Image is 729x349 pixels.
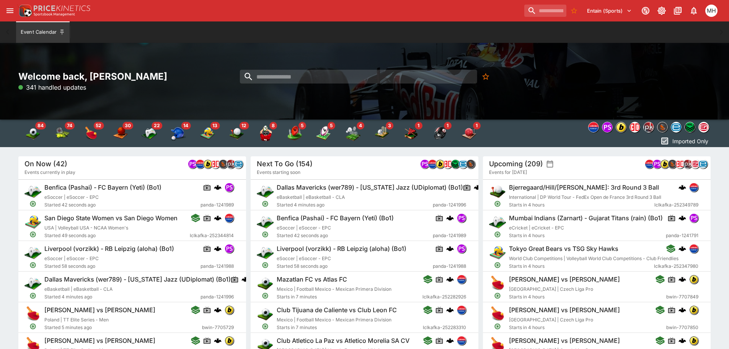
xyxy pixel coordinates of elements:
[699,160,707,168] img: betradar.png
[643,122,654,133] div: pricekinetics
[203,159,212,169] div: bwin
[422,293,466,301] span: lclkafka-252282926
[616,122,626,132] img: bwin.png
[479,70,493,84] button: No Bookmarks
[277,225,331,231] span: eSoccer | eSoccer - EPC
[181,122,191,129] span: 14
[25,126,41,141] div: Soccer
[316,126,331,141] div: Rugby League
[113,126,128,141] div: Basketball
[24,275,41,292] img: esports.png
[277,262,433,270] span: Started 58 seconds ago
[44,306,155,314] h6: [PERSON_NAME] vs [PERSON_NAME]
[443,159,452,169] div: championdata
[423,324,466,331] span: lclkafka-252283310
[489,305,506,322] img: table_tennis.png
[509,225,564,231] span: eCricket | eCricket - EPC
[687,4,701,18] button: Notifications
[639,4,652,18] button: Connected to PK
[277,256,331,261] span: eSoccer | eSoccer - EPC
[444,160,452,168] img: championdata.png
[690,336,698,345] img: bwin.png
[666,293,698,301] span: bwin-7707849
[83,126,99,141] img: table_tennis
[328,122,335,129] span: 5
[18,83,86,92] p: 341 handled updates
[200,126,215,141] img: volleyball
[345,126,360,141] div: Badminton
[214,306,222,314] div: cerberus
[446,214,454,222] img: logo-cerberus.svg
[277,317,391,323] span: Mexico | Football Mexico - Mexican Primera Division
[122,122,133,129] span: 30
[451,159,460,169] div: nrl
[446,275,454,283] img: logo-cerberus.svg
[54,126,70,141] img: tennis
[509,337,620,345] h6: [PERSON_NAME] vs [PERSON_NAME]
[258,126,273,141] img: rugby_union
[657,122,667,132] img: sportingsolutions.jpeg
[458,159,468,169] div: betradar
[257,159,313,168] h5: Next To Go (154)
[462,126,477,141] img: handball
[675,159,685,169] div: championdata
[262,323,269,330] svg: Open
[44,317,109,323] span: Poland | TT Elite Series - Men
[257,305,274,322] img: soccer.png
[17,3,32,18] img: PriceKinetics Logo
[214,184,222,191] img: logo-cerberus.svg
[433,201,466,209] span: panda-1241996
[509,293,666,301] span: Starts in 4 hours
[489,213,506,230] img: esports.png
[188,159,197,169] div: pandascore
[630,122,640,133] div: championdata
[666,324,698,331] span: bwin-7707850
[678,184,686,191] img: logo-cerberus.svg
[219,160,227,168] img: sportingsolutions.jpeg
[689,336,698,345] div: bwin
[509,324,666,331] span: Starts in 4 hours
[225,214,233,222] img: lclkafka.png
[494,292,501,299] svg: Open
[374,126,390,141] img: cricket
[654,201,698,209] span: lclkafka-252349789
[171,126,186,141] img: baseball
[201,201,234,209] span: panda-1241989
[287,126,302,141] img: australian_rules
[509,256,678,261] span: World Club Competitions | Volleyball World Club Competitions - Club Friendlies
[433,262,466,270] span: panda-1241988
[705,5,718,17] div: Michael Hutchinson
[210,122,220,129] span: 13
[446,275,454,283] div: cerberus
[658,135,711,147] button: Imported Only
[24,169,75,176] span: Events currently in play
[690,275,698,283] img: bwin.png
[83,126,99,141] div: Table Tennis
[357,122,364,129] span: 4
[690,244,698,253] img: lclkafka.png
[698,159,708,169] div: betradar
[644,122,654,132] img: pricekinetics.png
[211,160,220,168] img: championdata.png
[214,184,222,191] div: cerberus
[241,275,249,283] img: logo-cerberus.svg
[457,244,466,253] div: pandascore
[277,286,391,292] span: Mexico | Football Mexico - Mexican Primera Division
[494,323,501,330] svg: Open
[446,306,454,314] div: cerberus
[229,126,244,141] img: golf
[671,122,682,133] div: betradar
[466,160,475,168] img: sportingsolutions.jpeg
[678,184,686,191] div: cerberus
[234,159,243,169] div: betradar
[645,159,654,169] div: lclkafka
[489,159,543,168] h5: Upcoming (209)
[415,122,422,129] span: 1
[152,122,162,129] span: 22
[703,2,720,19] button: Michael Hutchinson
[421,160,429,168] img: pandascore.png
[678,275,686,283] img: logo-cerberus.svg
[277,184,463,192] h6: Dallas Mavericks (wer789) - [US_STATE] Jazz (UDiplomat) (Bo1)
[678,245,686,252] div: cerberus
[277,194,345,200] span: eBasketball | eBasketball - CLA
